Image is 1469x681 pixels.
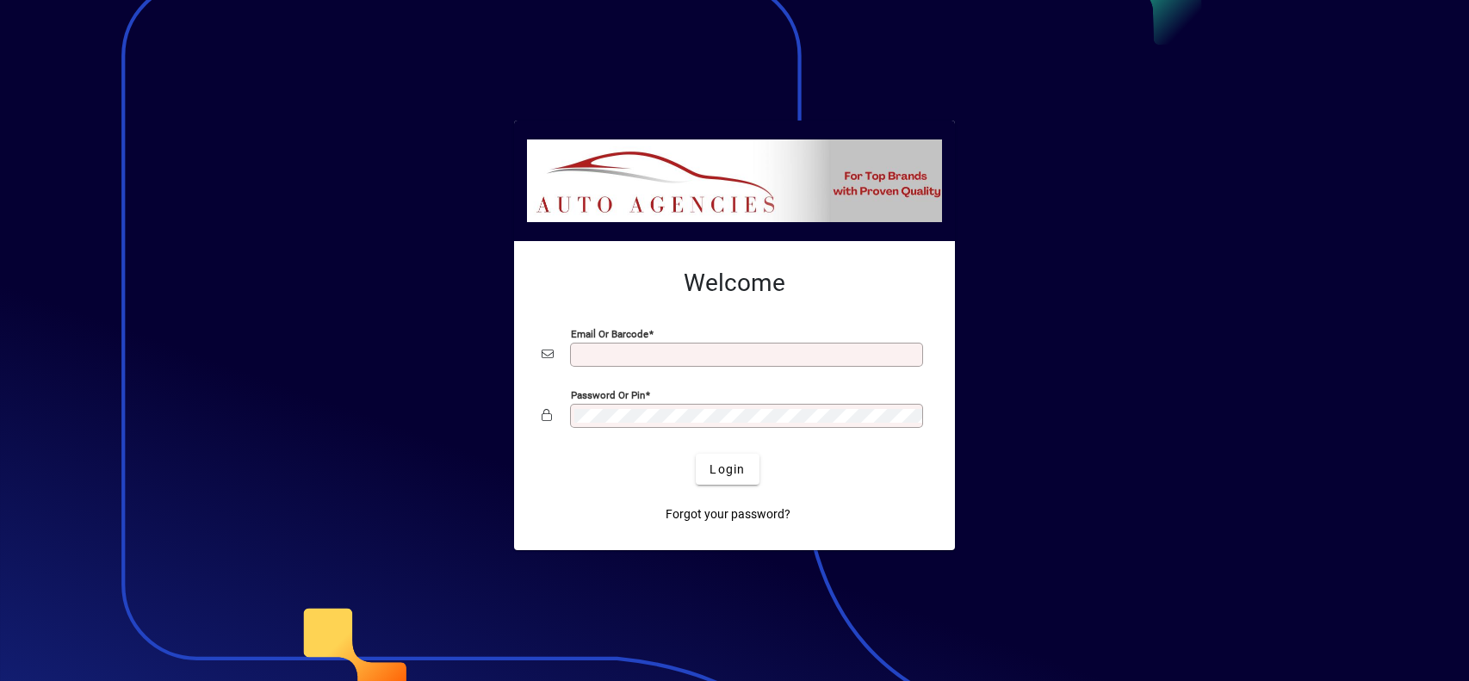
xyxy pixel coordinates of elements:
a: Forgot your password? [659,498,797,529]
mat-label: Email or Barcode [571,328,648,340]
span: Forgot your password? [666,505,790,523]
mat-label: Password or Pin [571,389,645,401]
h2: Welcome [542,269,927,298]
span: Login [710,461,745,479]
button: Login [696,454,759,485]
